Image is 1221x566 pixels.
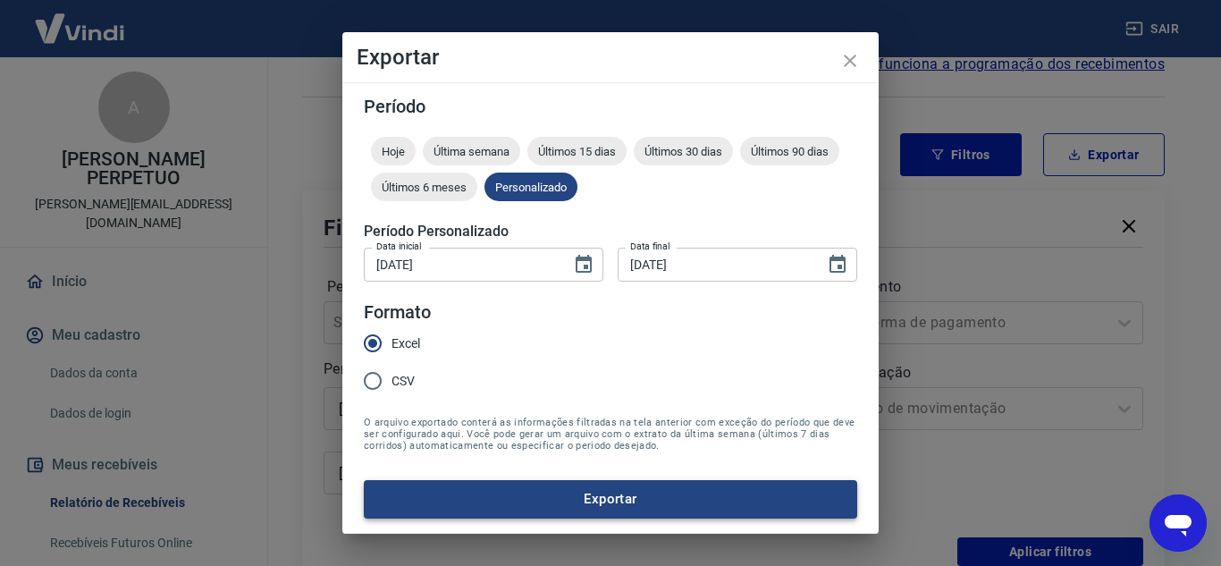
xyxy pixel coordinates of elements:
h4: Exportar [357,46,864,68]
span: O arquivo exportado conterá as informações filtradas na tela anterior com exceção do período que ... [364,417,857,452]
div: Últimos 30 dias [634,137,733,165]
span: Personalizado [484,181,577,194]
div: Últimos 90 dias [740,137,839,165]
span: CSV [392,372,415,391]
span: Excel [392,334,420,353]
div: Hoje [371,137,416,165]
div: Última semana [423,137,520,165]
iframe: Botão para abrir a janela de mensagens [1149,494,1207,552]
input: DD/MM/YYYY [618,248,813,281]
button: close [829,39,872,82]
button: Exportar [364,480,857,518]
span: Hoje [371,145,416,158]
legend: Formato [364,300,431,325]
label: Data final [630,240,670,253]
span: Últimos 30 dias [634,145,733,158]
label: Data inicial [376,240,422,253]
div: Personalizado [484,173,577,201]
h5: Período [364,97,857,115]
span: Última semana [423,145,520,158]
span: Últimos 90 dias [740,145,839,158]
div: Últimos 6 meses [371,173,477,201]
span: Últimos 6 meses [371,181,477,194]
button: Choose date, selected date is 14 de ago de 2025 [566,247,602,283]
div: Últimos 15 dias [527,137,627,165]
span: Últimos 15 dias [527,145,627,158]
button: Choose date, selected date is 14 de ago de 2025 [820,247,855,283]
h5: Período Personalizado [364,223,857,241]
input: DD/MM/YYYY [364,248,559,281]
